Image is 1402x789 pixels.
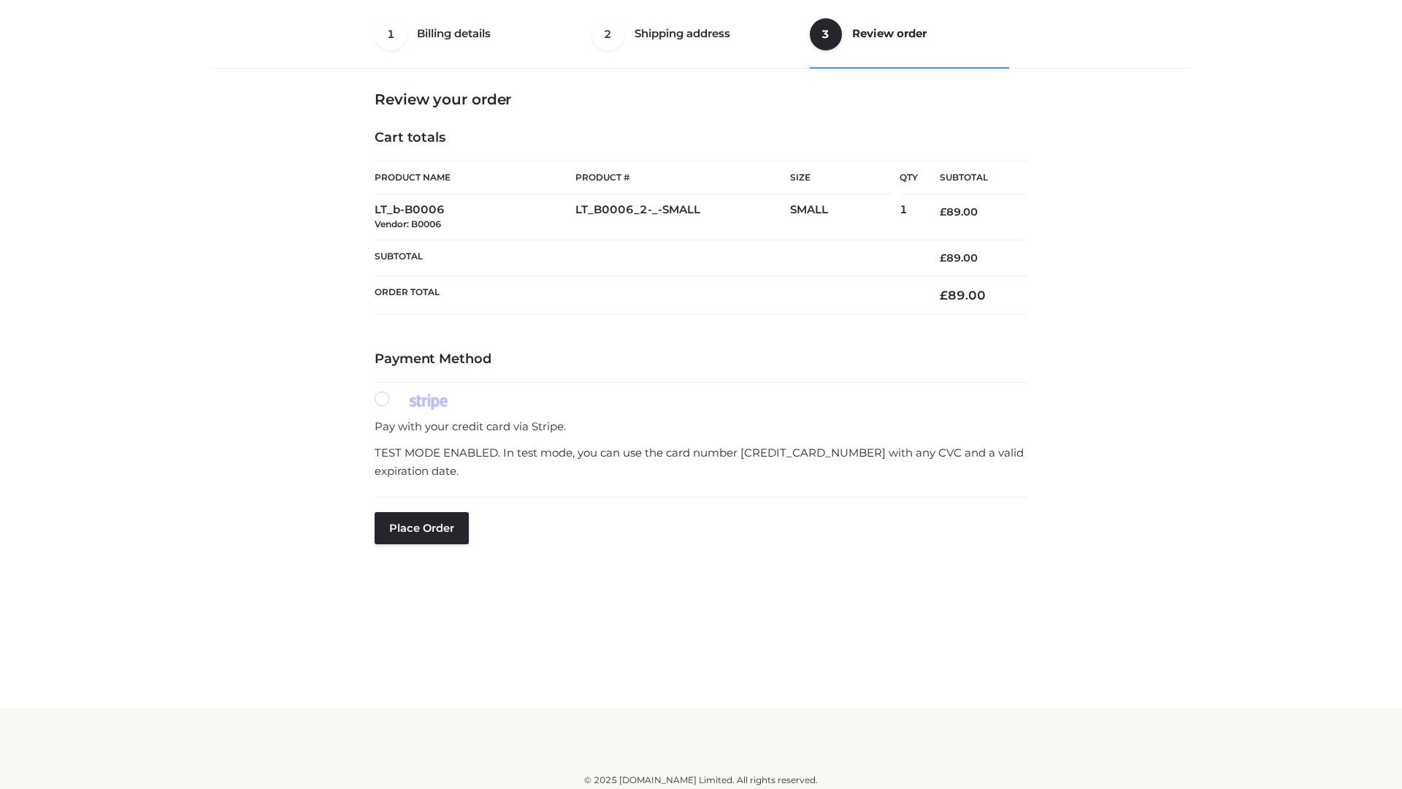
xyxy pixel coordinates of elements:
[940,205,946,218] span: £
[375,512,469,544] button: Place order
[900,161,918,194] th: Qty
[375,240,918,275] th: Subtotal
[940,205,978,218] bdi: 89.00
[918,161,1027,194] th: Subtotal
[790,161,892,194] th: Size
[217,773,1185,788] div: © 2025 [DOMAIN_NAME] Limited. All rights reserved.
[900,194,918,240] td: 1
[375,276,918,315] th: Order Total
[790,194,900,240] td: SMALL
[375,443,1027,481] p: TEST MODE ENABLED. In test mode, you can use the card number [CREDIT_CARD_NUMBER] with any CVC an...
[575,161,790,194] th: Product #
[375,91,1027,108] h3: Review your order
[375,130,1027,146] h4: Cart totals
[940,288,948,302] span: £
[575,194,790,240] td: LT_B0006_2-_-SMALL
[375,351,1027,367] h4: Payment Method
[375,194,575,240] td: LT_b-B0006
[940,251,978,264] bdi: 89.00
[940,288,986,302] bdi: 89.00
[375,417,1027,436] p: Pay with your credit card via Stripe.
[940,251,946,264] span: £
[375,161,575,194] th: Product Name
[375,218,441,229] small: Vendor: B0006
